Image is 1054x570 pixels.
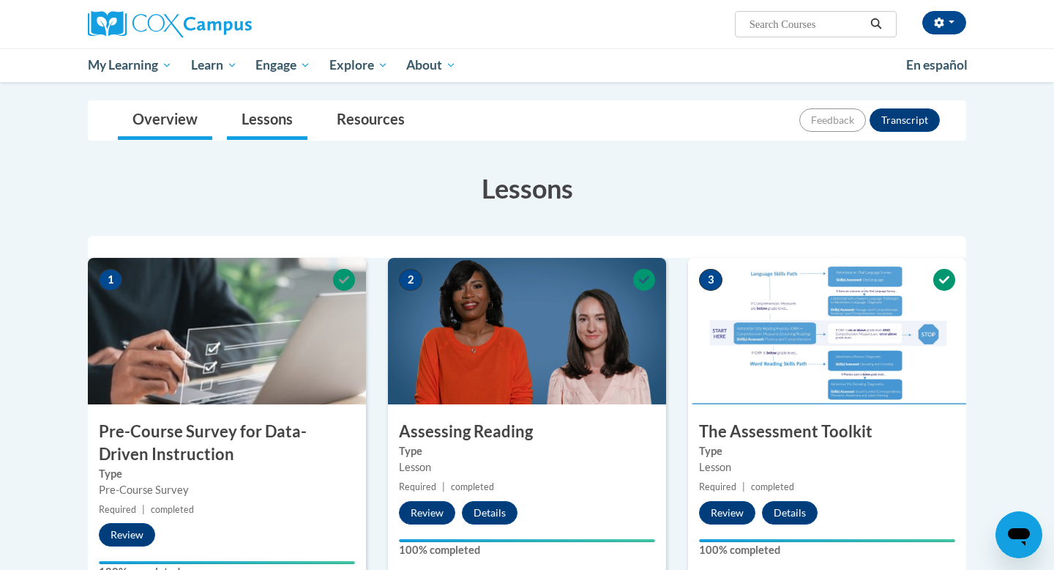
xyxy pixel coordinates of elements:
button: Account Settings [922,11,966,34]
div: Main menu [66,48,988,82]
div: Lesson [699,459,955,475]
a: Lessons [227,101,307,140]
input: Search Courses [748,15,865,33]
div: Your progress [399,539,655,542]
span: completed [751,481,794,492]
h3: Assessing Reading [388,421,666,443]
div: Lesson [399,459,655,475]
a: En español [897,50,977,81]
a: My Learning [78,48,182,82]
a: Resources [322,101,419,140]
label: Type [699,443,955,459]
span: Required [399,481,436,492]
span: | [142,504,145,515]
label: Type [399,443,655,459]
div: Pre-Course Survey [99,482,355,498]
span: Required [99,504,136,515]
div: Your progress [699,539,955,542]
span: 3 [699,269,722,291]
button: Details [762,501,818,525]
a: About [397,48,466,82]
span: Required [699,481,736,492]
img: Course Image [388,258,666,404]
span: Engage [255,56,310,74]
a: Learn [182,48,247,82]
div: Your progress [99,561,355,564]
span: completed [151,504,194,515]
span: completed [451,481,494,492]
a: Explore [320,48,397,82]
label: 100% completed [699,542,955,558]
a: Overview [118,101,212,140]
span: | [442,481,445,492]
button: Search [865,15,887,33]
span: 1 [99,269,122,291]
span: About [406,56,456,74]
button: Review [399,501,455,525]
label: Type [99,466,355,482]
h3: Pre-Course Survey for Data-Driven Instruction [88,421,366,466]
span: | [742,481,745,492]
span: Learn [191,56,237,74]
span: My Learning [88,56,172,74]
span: En español [906,57,968,73]
button: Details [462,501,517,525]
h3: Lessons [88,170,966,207]
img: Cox Campus [88,11,252,37]
iframe: Button to launch messaging window [995,511,1042,558]
a: Cox Campus [88,11,366,37]
button: Review [99,523,155,547]
button: Transcript [870,108,940,132]
button: Feedback [799,108,866,132]
span: 2 [399,269,422,291]
button: Review [699,501,755,525]
h3: The Assessment Toolkit [688,421,966,443]
img: Course Image [688,258,966,404]
a: Engage [246,48,320,82]
label: 100% completed [399,542,655,558]
span: Explore [329,56,388,74]
img: Course Image [88,258,366,404]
